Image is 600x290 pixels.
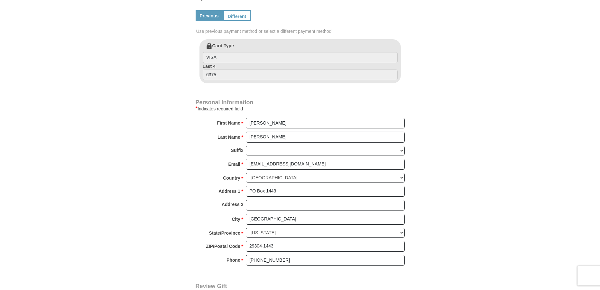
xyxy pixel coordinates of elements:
strong: City [232,215,240,224]
strong: First Name [217,118,240,127]
strong: Last Name [217,133,240,142]
strong: Email [228,160,240,169]
strong: Phone [226,256,240,265]
strong: Suffix [231,146,244,155]
strong: Country [223,173,240,182]
strong: Address 1 [218,187,240,196]
input: Card Type [203,52,398,63]
a: Previous [196,10,223,21]
span: Use previous payment method or select a different payment method. [196,28,405,34]
div: Indicates required field [196,105,405,113]
h4: Personal Information [196,100,405,105]
a: Different [223,10,251,21]
strong: State/Province [209,229,240,238]
label: Card Type [203,42,398,63]
strong: ZIP/Postal Code [206,242,240,251]
span: Review Gift [196,283,227,289]
label: Last 4 [203,63,398,80]
strong: Address 2 [222,200,244,209]
input: Last 4 [203,70,398,80]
